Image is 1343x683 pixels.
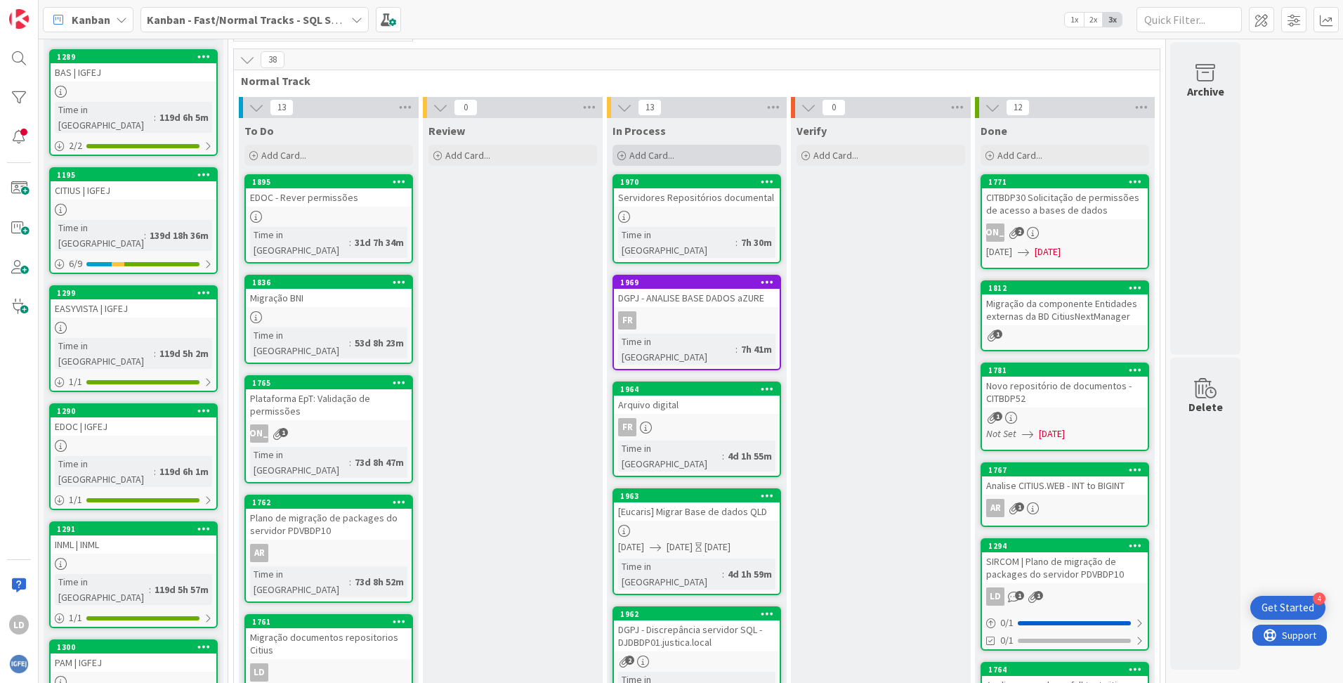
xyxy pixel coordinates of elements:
[988,283,1148,293] div: 1812
[51,405,216,436] div: 1290EDOC | IGFEJ
[614,276,780,289] div: 1969
[51,641,216,672] div: 1300PAM | IGFEJ
[246,176,412,188] div: 1895
[246,544,412,562] div: AR
[612,174,781,264] a: 1970Servidores Repositórios documentalTime in [GEOGRAPHIC_DATA]:7h 30m
[51,255,216,273] div: 6/9
[252,177,412,187] div: 1895
[151,582,212,597] div: 119d 5h 57m
[149,582,151,597] span: :
[982,282,1148,325] div: 1812Migração da componente Entidades externas da BD CitiusNextManager
[154,110,156,125] span: :
[270,99,294,116] span: 13
[625,656,634,665] span: 2
[618,227,735,258] div: Time in [GEOGRAPHIC_DATA]
[154,464,156,479] span: :
[246,377,412,420] div: 1765Plataforma EpT: Validação de permissões
[246,663,412,682] div: LD
[614,176,780,188] div: 1970
[620,278,780,287] div: 1969
[982,176,1148,219] div: 1771CITBDP30 Solicitação de permissões de acesso a bases de dados
[156,346,212,361] div: 119d 5h 2m
[1035,245,1061,259] span: [DATE]
[986,245,1012,259] span: [DATE]
[1034,591,1043,600] span: 1
[1015,227,1024,236] span: 2
[351,455,407,470] div: 73d 8h 47m
[69,375,82,389] span: 1 / 1
[244,275,413,364] a: 1836Migração BNITime in [GEOGRAPHIC_DATA]:53d 8h 23m
[1000,633,1014,648] span: 0/1
[722,448,724,464] span: :
[246,276,412,307] div: 1836Migração BNI
[72,11,110,28] span: Kanban
[738,341,775,357] div: 7h 41m
[1250,596,1325,620] div: Open Get Started checklist, remaining modules: 4
[250,327,349,358] div: Time in [GEOGRAPHIC_DATA]
[246,616,412,659] div: 1761Migração documentos repositorios Citius
[246,276,412,289] div: 1836
[982,364,1148,377] div: 1781
[279,428,288,437] span: 1
[454,99,478,116] span: 0
[982,223,1148,242] div: [PERSON_NAME]
[349,235,351,250] span: :
[982,587,1148,606] div: LD
[1084,13,1103,27] span: 2x
[982,499,1148,517] div: AR
[614,176,780,207] div: 1970Servidores Repositórios documental
[813,149,858,162] span: Add Card...
[724,566,775,582] div: 4d 1h 59m
[982,540,1148,552] div: 1294
[250,566,349,597] div: Time in [GEOGRAPHIC_DATA]
[244,124,274,138] span: To Do
[612,488,781,595] a: 1963[Eucaris] Migrar Base de dados QLD[DATE][DATE][DATE]Time in [GEOGRAPHIC_DATA]:4d 1h 59m
[614,490,780,521] div: 1963[Eucaris] Migrar Base de dados QLD
[981,462,1149,527] a: 1767Analise CITIUS.WEB - INT to BIGINTAR
[614,289,780,307] div: DGPJ - ANALISE BASE DADOS aZURE
[614,490,780,502] div: 1963
[445,149,490,162] span: Add Card...
[614,608,780,620] div: 1962
[620,384,780,394] div: 1964
[982,663,1148,676] div: 1764
[51,609,216,627] div: 1/1
[982,540,1148,583] div: 1294SIRCOM | Plano de migração de packages do servidor PDVBDP10
[246,389,412,420] div: Plataforma EpT: Validação de permissões
[252,378,412,388] div: 1765
[156,464,212,479] div: 119d 6h 1m
[982,176,1148,188] div: 1771
[241,74,1142,88] span: Normal Track
[252,617,412,627] div: 1761
[51,535,216,554] div: INML | INML
[51,523,216,554] div: 1291INML | INML
[993,330,1002,339] span: 1
[988,465,1148,475] div: 1767
[57,170,216,180] div: 1195
[250,663,268,682] div: LD
[252,278,412,287] div: 1836
[57,524,216,534] div: 1291
[244,174,413,264] a: 1895EDOC - Rever permissõesTime in [GEOGRAPHIC_DATA]:31d 7h 34m
[667,540,693,554] span: [DATE]
[618,334,735,365] div: Time in [GEOGRAPHIC_DATA]
[9,654,29,674] img: avatar
[982,282,1148,294] div: 1812
[351,235,407,250] div: 31d 7h 34m
[49,285,218,392] a: 1299EASYVISTA | IGFEJTime in [GEOGRAPHIC_DATA]:119d 5h 2m1/1
[250,544,268,562] div: AR
[614,383,780,414] div: 1964Arquivo digital
[146,228,212,243] div: 139d 18h 36m
[261,51,284,68] span: 38
[51,417,216,436] div: EDOC | IGFEJ
[51,51,216,63] div: 1289
[51,181,216,200] div: CITIUS | IGFEJ
[57,406,216,416] div: 1290
[55,338,154,369] div: Time in [GEOGRAPHIC_DATA]
[51,373,216,391] div: 1/1
[988,665,1148,675] div: 1764
[986,223,1004,242] div: [PERSON_NAME]
[982,614,1148,632] div: 0/1
[51,491,216,509] div: 1/1
[618,559,722,590] div: Time in [GEOGRAPHIC_DATA]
